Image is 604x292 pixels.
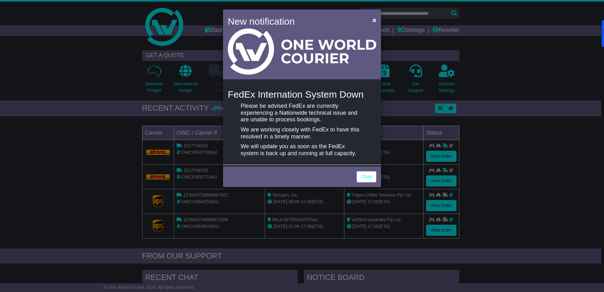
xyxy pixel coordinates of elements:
span: × [372,16,376,24]
a: Close [357,171,376,182]
button: Close [369,14,379,27]
h4: FedEx Internation System Down [228,89,376,100]
p: Please be advised FedEx are currently experiencing a Nationwide technical issue and are unable to... [241,103,363,123]
p: We are working closely with FedEx to have this resolved in a timely manner. [241,126,363,140]
img: Light [228,28,376,75]
p: We will update you as soon as the FedEx system is back up and running at full capacity. [241,143,363,157]
h4: New notification [228,14,363,28]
